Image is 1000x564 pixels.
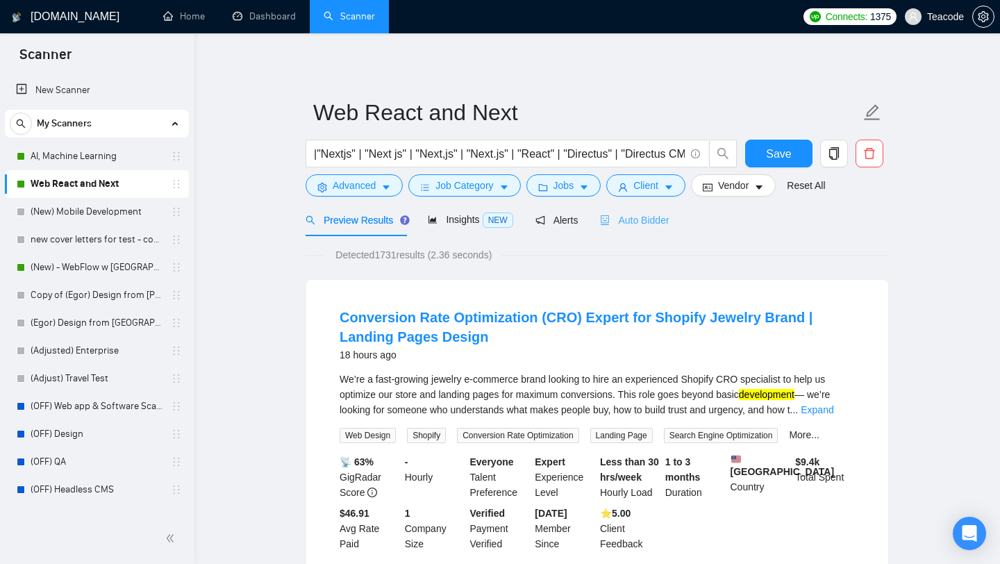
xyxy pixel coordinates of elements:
span: folder [538,182,548,192]
div: Avg Rate Paid [337,506,402,551]
b: Verified [470,508,506,519]
a: Conversion Rate Optimization (CRO) Expert for Shopify Jewelry Brand | Landing Pages Design [340,310,812,345]
span: Detected 1731 results (2.36 seconds) [326,247,501,263]
button: folderJobscaret-down [526,174,601,197]
input: Scanner name... [313,95,860,130]
a: (OFF) QA [31,448,162,476]
a: Copy of (Egor) Design from [PERSON_NAME] [31,281,162,309]
a: (Egor) Design from [GEOGRAPHIC_DATA] [31,309,162,337]
span: setting [973,11,994,22]
li: New Scanner [5,76,189,104]
div: Hourly [402,454,467,500]
a: homeHome [163,10,205,22]
div: Payment Verified [467,506,533,551]
b: Expert [535,456,565,467]
a: (OFF) Design [31,420,162,448]
div: Client Feedback [597,506,662,551]
b: 1 [405,508,410,519]
img: upwork-logo.png [810,11,821,22]
span: holder [171,345,182,356]
a: AI, Machine Learning [31,142,162,170]
div: Tooltip anchor [399,214,411,226]
span: Landing Page [590,428,653,443]
span: double-left [165,531,179,545]
mark: development [739,389,794,400]
a: More... [789,429,819,440]
div: Open Intercom Messenger [953,517,986,550]
span: holder [171,429,182,440]
span: setting [317,182,327,192]
div: Talent Preference [467,454,533,500]
div: We’re a fast-growing jewelry e-commerce brand looking to hire an experienced Shopify CRO speciali... [340,372,855,417]
span: 1375 [870,9,891,24]
span: holder [171,151,182,162]
a: Reset All [787,178,825,193]
a: setting [972,11,994,22]
button: barsJob Categorycaret-down [408,174,520,197]
span: edit [863,103,881,122]
b: - [405,456,408,467]
a: Web React and Next [31,170,162,198]
span: info-circle [367,488,377,497]
span: caret-down [664,182,674,192]
span: area-chart [428,215,437,224]
span: Alerts [535,215,578,226]
div: Total Spent [792,454,858,500]
span: holder [171,373,182,384]
span: holder [171,206,182,217]
span: Scanner [8,44,83,74]
a: Expand [801,404,833,415]
button: search [709,140,737,167]
a: dashboardDashboard [233,10,296,22]
span: caret-down [381,182,391,192]
span: caret-down [754,182,764,192]
span: idcard [703,182,712,192]
a: New Scanner [16,76,178,104]
span: search [306,215,315,225]
span: My Scanners [37,110,92,138]
a: (Adjust) Travel Test [31,365,162,392]
a: (Adjusted) Enterprise [31,337,162,365]
div: Country [728,454,793,500]
b: $ 9.4k [795,456,819,467]
span: Connects: [826,9,867,24]
span: ... [790,404,799,415]
span: Auto Bidder [600,215,669,226]
b: ⭐️ 5.00 [600,508,631,519]
b: Everyone [470,456,514,467]
div: Company Size [402,506,467,551]
span: delete [856,147,883,160]
a: (OFF) Web app & Software Scanner [31,392,162,420]
button: setting [972,6,994,28]
b: [DATE] [535,508,567,519]
span: Job Category [435,178,493,193]
button: idcardVendorcaret-down [691,174,776,197]
div: GigRadar Score [337,454,402,500]
b: 1 to 3 months [665,456,701,483]
b: $46.91 [340,508,369,519]
div: Experience Level [532,454,597,500]
a: new cover letters for test - could work better [31,226,162,254]
span: Vendor [718,178,749,193]
div: Duration [662,454,728,500]
span: Search Engine Optimization [664,428,778,443]
span: caret-down [579,182,589,192]
span: Preview Results [306,215,406,226]
span: Insights [428,214,512,225]
button: settingAdvancedcaret-down [306,174,403,197]
span: holder [171,262,182,273]
a: (OFF) Headless CMS [31,476,162,504]
span: holder [171,290,182,301]
span: holder [171,179,182,190]
div: Hourly Load [597,454,662,500]
span: user [908,12,918,22]
span: notification [535,215,545,225]
span: Save [766,145,791,163]
button: search [10,113,32,135]
span: holder [171,234,182,245]
span: Client [633,178,658,193]
span: robot [600,215,610,225]
span: bars [420,182,430,192]
span: holder [171,456,182,467]
div: Member Since [532,506,597,551]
